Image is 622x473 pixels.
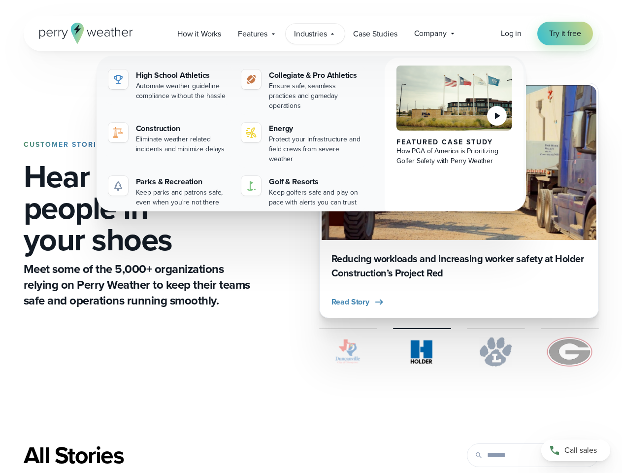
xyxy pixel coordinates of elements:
div: Featured Case Study [396,138,512,146]
div: Ensure safe, seamless practices and gameday operations [269,81,363,111]
strong: CUSTOMER STORIES [24,139,106,150]
img: energy-icon@2x-1.svg [245,127,257,138]
div: Eliminate weather related incidents and minimize delays [136,135,230,154]
a: Energy Protect your infrastructure and field crews from severe weather [237,119,367,168]
div: Collegiate & Pro Athletics [269,69,363,81]
a: PGA of America, Frisco Campus Featured Case Study How PGA of America is Prioritizing Golfer Safet... [385,58,524,219]
div: Energy [269,123,363,135]
div: How PGA of America is Prioritizing Golfer Safety with Perry Weather [396,146,512,166]
a: Parks & Recreation Keep parks and patrons safe, even when you're not there [104,172,234,211]
img: City of Duncanville Logo [319,337,377,367]
div: Golf & Resorts [269,176,363,188]
a: Collegiate & Pro Athletics Ensure safe, seamless practices and gameday operations [237,66,367,115]
span: Case Studies [353,28,397,40]
a: Call sales [541,439,610,461]
img: golf-iconV2.svg [245,180,257,192]
span: How it Works [177,28,221,40]
div: Automate weather guideline compliance without the hassle [136,81,230,101]
span: Industries [294,28,327,40]
p: Meet some of the 5,000+ organizations relying on Perry Weather to keep their teams safe and opera... [24,261,254,308]
img: proathletics-icon@2x-1.svg [245,73,257,85]
a: Golf & Resorts Keep golfers safe and play on pace with alerts you can trust [237,172,367,211]
img: PGA of America, Frisco Campus [396,66,512,131]
div: Protect your infrastructure and field crews from severe weather [269,135,363,164]
span: Company [414,28,447,39]
img: parks-icon-grey.svg [112,180,124,192]
h1: Hear from people in your shoes [24,161,254,255]
a: Log in [501,28,522,39]
span: Features [238,28,267,40]
a: High School Athletics Automate weather guideline compliance without the hassle [104,66,234,105]
span: Read Story [331,296,369,308]
img: highschool-icon.svg [112,73,124,85]
button: Read Story [331,296,385,308]
div: High School Athletics [136,69,230,81]
a: Construction Eliminate weather related incidents and minimize delays [104,119,234,158]
a: Case Studies [345,24,405,44]
span: Call sales [564,444,597,456]
div: Parks & Recreation [136,176,230,188]
img: noun-crane-7630938-1@2x.svg [112,127,124,138]
div: Keep golfers safe and play on pace with alerts you can trust [269,188,363,207]
a: Try it free [537,22,592,45]
h3: Reducing workloads and increasing worker safety at Holder Construction’s Project Red [331,252,587,280]
a: How it Works [169,24,229,44]
span: Try it free [549,28,581,39]
div: All Stories [24,441,402,469]
img: Holder.svg [393,337,451,367]
div: Construction [136,123,230,135]
div: Keep parks and patrons safe, even when you're not there [136,188,230,207]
